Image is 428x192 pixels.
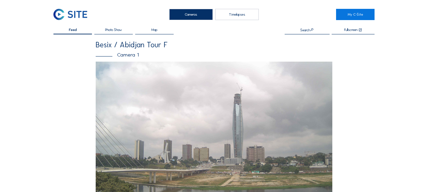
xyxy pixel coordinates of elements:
span: Feed [69,28,77,32]
span: Photo Show [105,28,122,32]
a: C-SITE Logo [53,9,92,20]
span: Map [151,28,157,32]
div: Cameras [169,9,213,20]
div: Camera 1 [96,52,332,57]
div: Besix / Abidjan Tour F [96,41,332,49]
div: Timelapses [215,9,259,20]
img: C-SITE Logo [53,9,87,20]
a: My C-Site [336,9,375,20]
div: Fullscreen [344,28,358,32]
